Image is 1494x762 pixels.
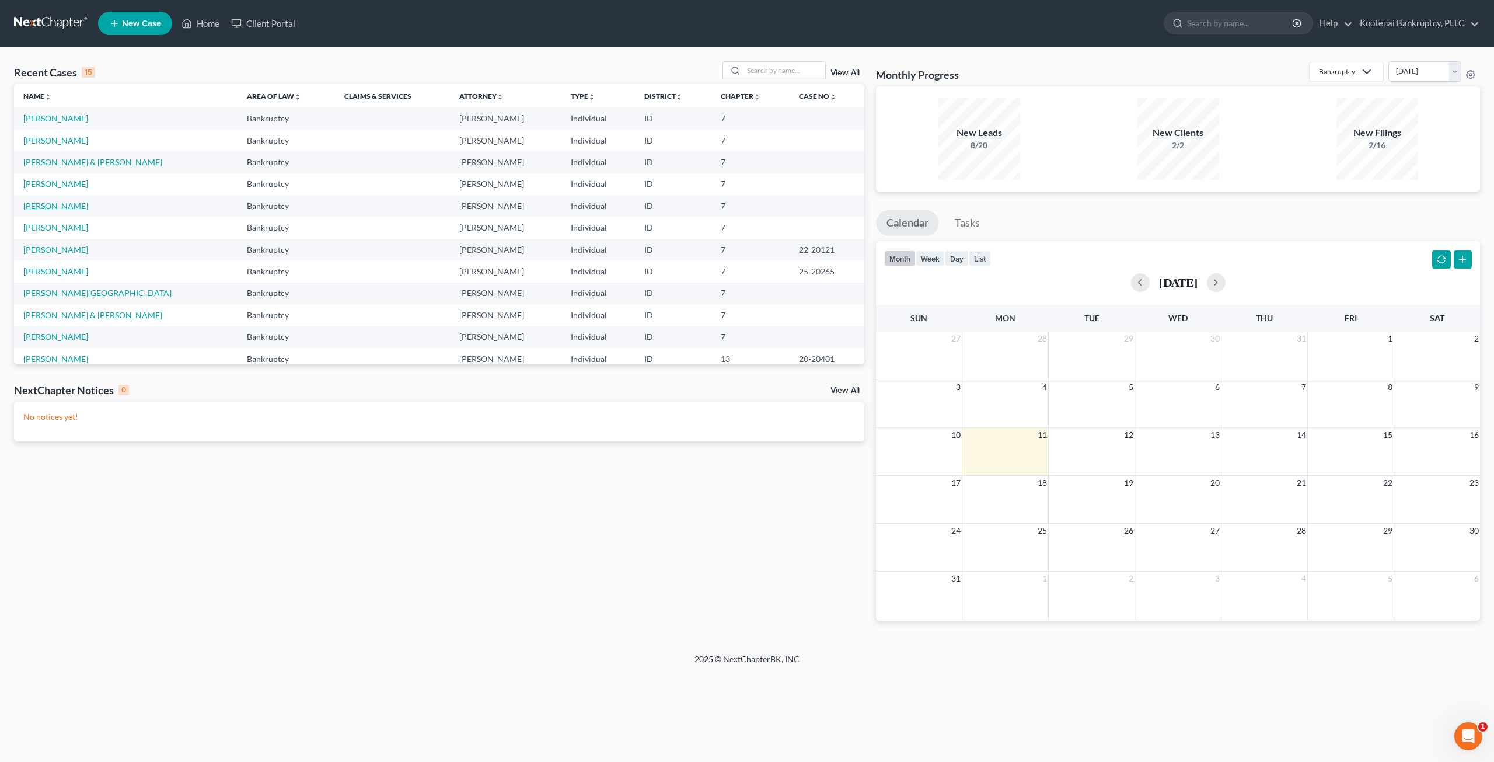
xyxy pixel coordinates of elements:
[497,93,504,100] i: unfold_more
[450,348,561,370] td: [PERSON_NAME]
[1036,428,1048,442] span: 11
[1123,524,1135,538] span: 26
[23,411,855,423] p: No notices yet!
[944,210,990,236] a: Tasks
[969,250,991,266] button: list
[450,151,561,173] td: [PERSON_NAME]
[561,217,635,238] td: Individual
[414,653,1080,674] div: 2025 © NextChapterBK, INC
[635,326,711,348] td: ID
[711,173,790,195] td: 7
[1137,126,1219,140] div: New Clients
[23,310,162,320] a: [PERSON_NAME] & [PERSON_NAME]
[829,93,836,100] i: unfold_more
[561,130,635,151] td: Individual
[635,173,711,195] td: ID
[561,173,635,195] td: Individual
[1041,572,1048,586] span: 1
[23,179,88,189] a: [PERSON_NAME]
[23,222,88,232] a: [PERSON_NAME]
[238,304,335,326] td: Bankruptcy
[294,93,301,100] i: unfold_more
[238,326,335,348] td: Bankruptcy
[122,19,161,28] span: New Case
[945,250,969,266] button: day
[830,387,860,395] a: View All
[14,65,95,79] div: Recent Cases
[561,151,635,173] td: Individual
[1314,13,1353,34] a: Help
[938,140,1020,151] div: 8/20
[711,326,790,348] td: 7
[635,348,711,370] td: ID
[238,151,335,173] td: Bankruptcy
[1296,332,1307,346] span: 31
[588,93,595,100] i: unfold_more
[1336,140,1418,151] div: 2/16
[23,288,172,298] a: [PERSON_NAME][GEOGRAPHIC_DATA]
[23,201,88,211] a: [PERSON_NAME]
[1387,380,1394,394] span: 8
[635,130,711,151] td: ID
[635,283,711,304] td: ID
[561,283,635,304] td: Individual
[1041,380,1048,394] span: 4
[1468,524,1480,538] span: 30
[1137,140,1219,151] div: 2/2
[238,217,335,238] td: Bankruptcy
[721,92,760,100] a: Chapterunfold_more
[1036,524,1048,538] span: 25
[238,173,335,195] td: Bankruptcy
[711,130,790,151] td: 7
[950,572,962,586] span: 31
[1084,313,1099,323] span: Tue
[950,428,962,442] span: 10
[1454,722,1482,750] iframe: Intercom live chat
[711,260,790,282] td: 7
[1168,313,1188,323] span: Wed
[790,348,865,370] td: 20-20401
[676,93,683,100] i: unfold_more
[1354,13,1479,34] a: Kootenai Bankruptcy, PLLC
[335,84,450,107] th: Claims & Services
[916,250,945,266] button: week
[950,524,962,538] span: 24
[118,385,129,395] div: 0
[23,354,88,364] a: [PERSON_NAME]
[1296,428,1307,442] span: 14
[23,245,88,255] a: [PERSON_NAME]
[1382,524,1394,538] span: 29
[238,195,335,217] td: Bankruptcy
[635,107,711,129] td: ID
[1123,332,1135,346] span: 29
[1123,476,1135,490] span: 19
[238,348,335,370] td: Bankruptcy
[1128,380,1135,394] span: 5
[1382,476,1394,490] span: 22
[790,239,865,260] td: 22-20121
[44,93,51,100] i: unfold_more
[711,217,790,238] td: 7
[1319,67,1355,76] div: Bankruptcy
[450,173,561,195] td: [PERSON_NAME]
[1123,428,1135,442] span: 12
[711,304,790,326] td: 7
[238,239,335,260] td: Bankruptcy
[950,332,962,346] span: 27
[450,304,561,326] td: [PERSON_NAME]
[225,13,301,34] a: Client Portal
[830,69,860,77] a: View All
[1128,572,1135,586] span: 2
[450,260,561,282] td: [PERSON_NAME]
[23,266,88,276] a: [PERSON_NAME]
[1382,428,1394,442] span: 15
[1036,332,1048,346] span: 28
[176,13,225,34] a: Home
[561,326,635,348] td: Individual
[561,239,635,260] td: Individual
[1209,332,1221,346] span: 30
[571,92,595,100] a: Typeunfold_more
[1300,380,1307,394] span: 7
[238,107,335,129] td: Bankruptcy
[876,210,939,236] a: Calendar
